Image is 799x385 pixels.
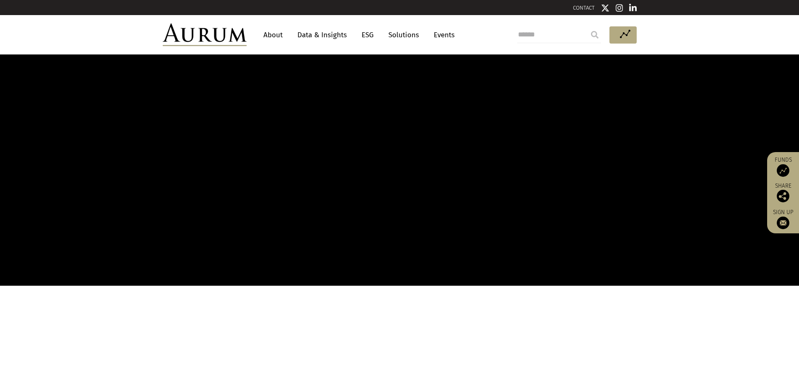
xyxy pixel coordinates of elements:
a: Funds [771,156,795,177]
img: Access Funds [777,164,789,177]
img: Sign up to our newsletter [777,217,789,229]
a: Sign up [771,209,795,229]
input: Submit [586,26,603,43]
a: Events [429,27,455,43]
div: Share [771,183,795,202]
a: ESG [357,27,378,43]
img: Share this post [777,190,789,202]
img: Twitter icon [601,4,609,12]
a: Data & Insights [293,27,351,43]
img: Linkedin icon [629,4,637,12]
a: About [259,27,287,43]
a: CONTACT [573,5,595,11]
img: Instagram icon [616,4,623,12]
a: Solutions [384,27,423,43]
img: Aurum [163,23,247,46]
